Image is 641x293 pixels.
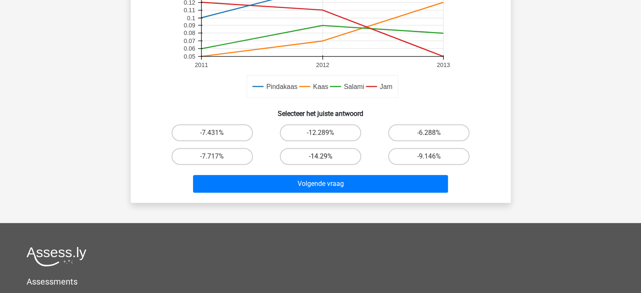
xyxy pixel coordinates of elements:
text: Salami [343,83,364,90]
label: -9.146% [388,148,469,165]
text: Kaas [313,83,328,90]
h6: Selecteer het juiste antwoord [144,103,497,118]
label: -12.289% [280,124,361,141]
text: 0.09 [183,22,195,29]
button: Volgende vraag [193,175,448,193]
text: 0.07 [183,38,195,44]
img: Assessly logo [27,247,86,266]
text: 0.08 [183,30,195,37]
text: Jam [380,83,392,90]
label: -14.29% [280,148,361,165]
text: Pindakaas [266,83,297,90]
h5: Assessments [27,277,614,287]
text: 0.06 [183,45,195,52]
text: 0.1 [187,15,195,22]
label: -7.717% [172,148,253,165]
label: -6.288% [388,124,469,141]
label: -7.431% [172,124,253,141]
text: 2013 [437,62,450,68]
text: 2011 [195,62,208,68]
text: 2012 [316,62,329,68]
text: 0.11 [183,7,195,13]
text: 0.05 [183,53,195,60]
